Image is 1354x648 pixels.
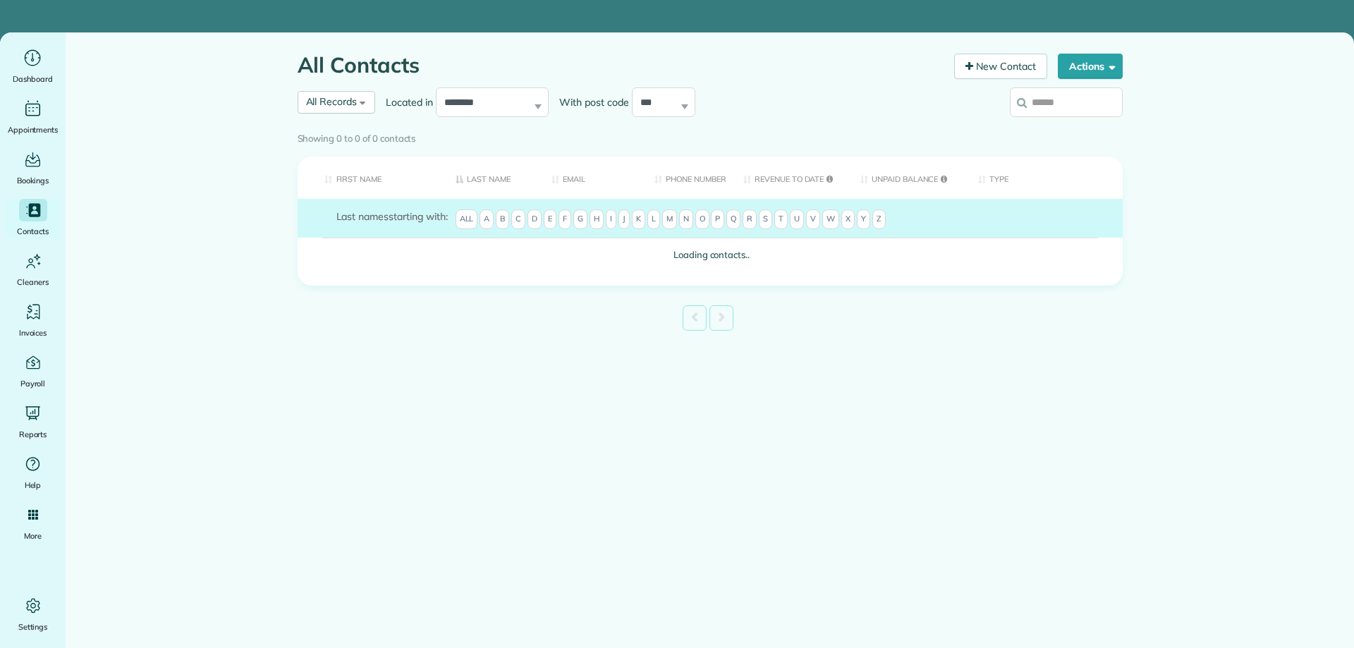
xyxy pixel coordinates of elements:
[6,250,60,289] a: Cleaners
[618,209,630,229] span: J
[559,209,571,229] span: F
[298,54,944,77] h1: All Contacts
[298,126,1123,146] div: Showing 0 to 0 of 0 contacts
[19,326,47,340] span: Invoices
[6,402,60,441] a: Reports
[13,72,53,86] span: Dashboard
[662,209,677,229] span: M
[511,209,525,229] span: C
[759,209,772,229] span: S
[541,157,644,200] th: Email: activate to sort column ascending
[1058,54,1123,79] button: Actions
[527,209,542,229] span: D
[806,209,820,229] span: V
[445,157,541,200] th: Last Name: activate to sort column descending
[711,209,724,229] span: P
[24,529,42,543] span: More
[456,209,478,229] span: All
[17,224,49,238] span: Contacts
[17,173,49,188] span: Bookings
[726,209,740,229] span: Q
[850,157,968,200] th: Unpaid Balance: activate to sort column ascending
[6,47,60,86] a: Dashboard
[375,95,436,109] label: Located in
[17,275,49,289] span: Cleaners
[590,209,604,229] span: H
[6,594,60,634] a: Settings
[743,209,757,229] span: R
[298,157,446,200] th: First Name: activate to sort column ascending
[6,199,60,238] a: Contacts
[6,148,60,188] a: Bookings
[790,209,804,229] span: U
[6,453,60,492] a: Help
[544,209,556,229] span: E
[647,209,660,229] span: L
[774,209,788,229] span: T
[606,209,616,229] span: I
[496,209,509,229] span: B
[841,209,855,229] span: X
[679,209,693,229] span: N
[18,620,48,634] span: Settings
[822,209,839,229] span: W
[20,377,46,391] span: Payroll
[954,54,1047,79] a: New Contact
[336,209,448,224] label: starting with:
[480,209,494,229] span: A
[695,209,709,229] span: O
[8,123,59,137] span: Appointments
[549,95,632,109] label: With post code
[298,238,1123,272] td: Loading contacts..
[968,157,1123,200] th: Type: activate to sort column ascending
[336,210,389,223] span: Last names
[857,209,870,229] span: Y
[632,209,645,229] span: K
[25,478,42,492] span: Help
[644,157,733,200] th: Phone number: activate to sort column ascending
[306,95,358,108] span: All Records
[6,351,60,391] a: Payroll
[872,209,886,229] span: Z
[733,157,850,200] th: Revenue to Date: activate to sort column ascending
[19,427,47,441] span: Reports
[6,97,60,137] a: Appointments
[6,300,60,340] a: Invoices
[573,209,587,229] span: G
